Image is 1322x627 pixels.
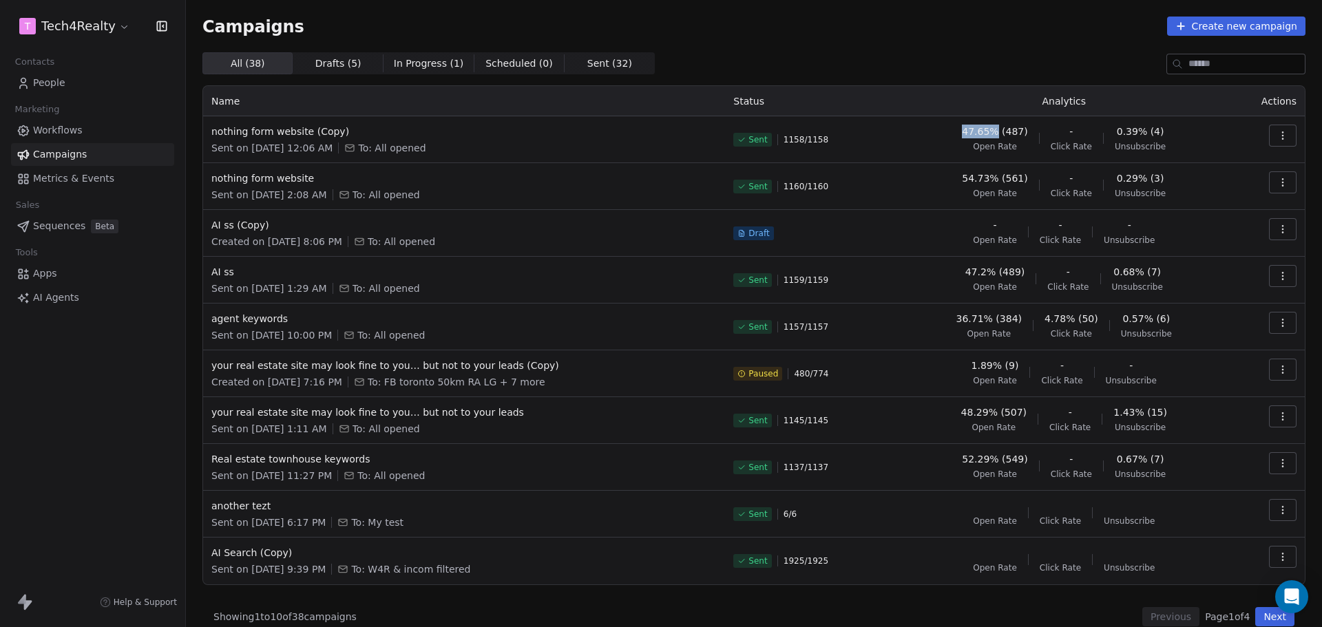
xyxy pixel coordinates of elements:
th: Actions [1230,86,1305,116]
span: T [25,19,31,33]
span: To: All opened [353,188,420,202]
span: - [1128,218,1131,232]
span: Click Rate [1051,188,1092,199]
span: 6 / 6 [784,509,797,520]
span: Unsubscribe [1104,562,1155,573]
span: 1.43% (15) [1113,405,1167,419]
span: Showing 1 to 10 of 38 campaigns [213,610,357,624]
span: Apps [33,266,57,281]
span: 0.68% (7) [1113,265,1161,279]
span: - [1069,405,1072,419]
span: To: W4R & incom filtered [351,562,470,576]
span: - [1069,171,1073,185]
span: 0.67% (7) [1117,452,1164,466]
span: Sales [10,195,45,215]
span: your real estate site may look fine to you… but not to your leads [211,405,717,419]
a: Metrics & Events [11,167,174,190]
span: Unsubscribe [1115,469,1166,480]
span: Real estate townhouse keywords [211,452,717,466]
span: - [1060,359,1064,372]
span: Open Rate [973,141,1017,152]
span: - [1067,265,1070,279]
span: nothing form website (Copy) [211,125,717,138]
span: Sent [748,555,767,566]
span: Unsubscribe [1104,516,1155,527]
span: Open Rate [973,469,1017,480]
span: Sent [748,509,767,520]
span: 1137 / 1137 [784,462,828,473]
span: Sent on [DATE] 2:08 AM [211,188,327,202]
span: Sequences [33,219,85,233]
span: Open Rate [972,422,1016,433]
span: 36.71% (384) [956,312,1022,326]
span: To: My test [351,516,403,529]
span: Click Rate [1049,422,1091,433]
span: Unsubscribe [1112,281,1163,293]
span: agent keywords [211,312,717,326]
a: Workflows [11,119,174,142]
span: Tools [10,242,43,263]
span: Sent on [DATE] 11:27 PM [211,469,332,482]
span: To: All opened [358,141,426,155]
span: 0.29% (3) [1117,171,1164,185]
span: Marketing [9,99,65,120]
span: Click Rate [1051,469,1092,480]
span: 0.57% (6) [1122,312,1170,326]
a: SequencesBeta [11,215,174,237]
span: nothing form website [211,171,717,185]
span: Sent [748,415,767,426]
span: Created on [DATE] 7:16 PM [211,375,342,389]
span: Open Rate [973,235,1017,246]
a: Apps [11,262,174,285]
span: 1158 / 1158 [784,134,828,145]
button: TTech4Realty [17,14,133,38]
span: To: All opened [357,328,425,342]
span: Sent on [DATE] 9:39 PM [211,562,326,576]
span: Sent [748,462,767,473]
span: 1145 / 1145 [784,415,828,426]
span: AI ss [211,265,717,279]
span: Help & Support [114,597,177,608]
span: To: All opened [353,422,420,436]
span: - [993,218,996,232]
span: Campaigns [202,17,304,36]
span: 48.29% (507) [961,405,1027,419]
span: Click Rate [1047,281,1089,293]
span: Unsubscribe [1106,375,1157,386]
span: Contacts [9,52,61,72]
span: Sent on [DATE] 12:06 AM [211,141,333,155]
span: People [33,76,65,90]
span: - [1129,359,1133,372]
div: Open Intercom Messenger [1275,580,1308,613]
span: 4.78% (50) [1045,312,1098,326]
span: Draft [748,228,769,239]
span: Sent [748,275,767,286]
span: Workflows [33,123,83,138]
span: 47.65% (487) [962,125,1027,138]
a: Campaigns [11,143,174,166]
span: 1160 / 1160 [784,181,828,192]
span: Scheduled ( 0 ) [485,56,553,71]
span: AI Agents [33,290,79,305]
span: In Progress ( 1 ) [394,56,464,71]
span: Drafts ( 5 ) [315,56,361,71]
span: AI Search (Copy) [211,546,717,560]
span: To: All opened [368,235,435,248]
span: Click Rate [1040,235,1081,246]
span: Unsubscribe [1121,328,1172,339]
span: Metrics & Events [33,171,114,186]
th: Status [725,86,897,116]
a: Help & Support [100,597,177,608]
span: Created on [DATE] 8:06 PM [211,235,342,248]
span: Sent on [DATE] 1:11 AM [211,422,327,436]
span: Sent on [DATE] 1:29 AM [211,281,327,295]
span: your real estate site may look fine to you… but not to your leads (Copy) [211,359,717,372]
span: Open Rate [973,516,1017,527]
span: - [1069,125,1073,138]
span: Sent on [DATE] 10:00 PM [211,328,332,342]
span: Campaigns [33,147,87,162]
span: To: All opened [357,469,425,482]
span: 52.29% (549) [962,452,1027,466]
span: Unsubscribe [1104,235,1155,246]
span: Unsubscribe [1115,422,1166,433]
